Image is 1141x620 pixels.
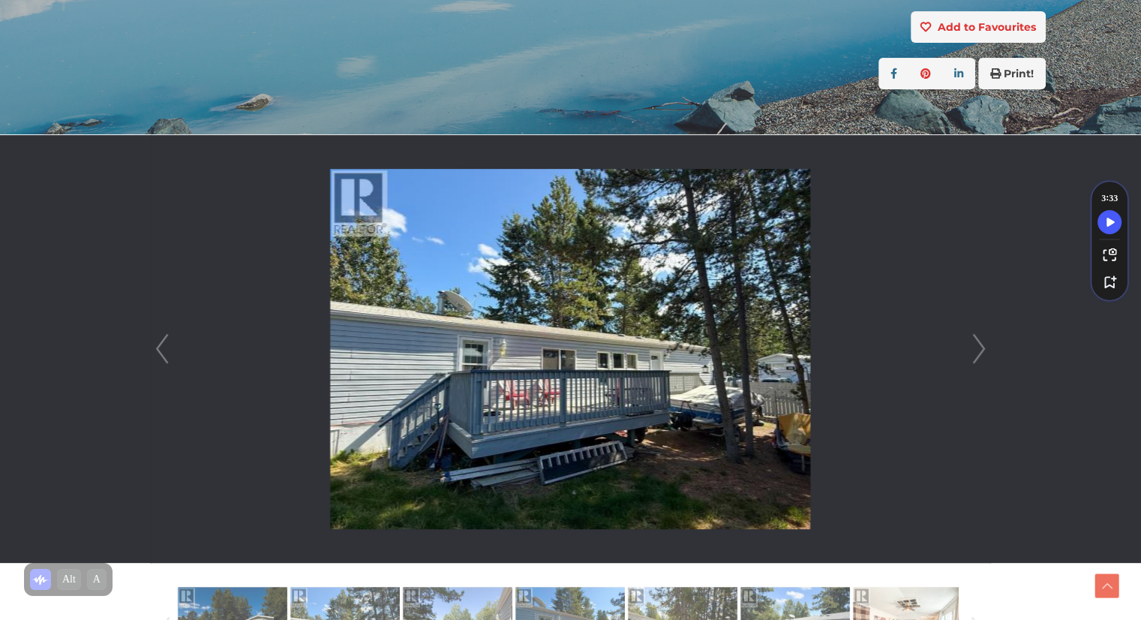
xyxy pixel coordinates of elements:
button: Print! [978,58,1046,89]
a: Prev [151,135,173,563]
strong: Add to Favourites [938,20,1036,34]
strong: Print! [1004,67,1034,80]
button: Add to Favourites [911,11,1046,43]
a: Next [968,135,990,563]
img: 203-986 Range Road, Whitehorse, Yukon Y1A 4V1 - Photo 2 - 16751 [331,169,811,529]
